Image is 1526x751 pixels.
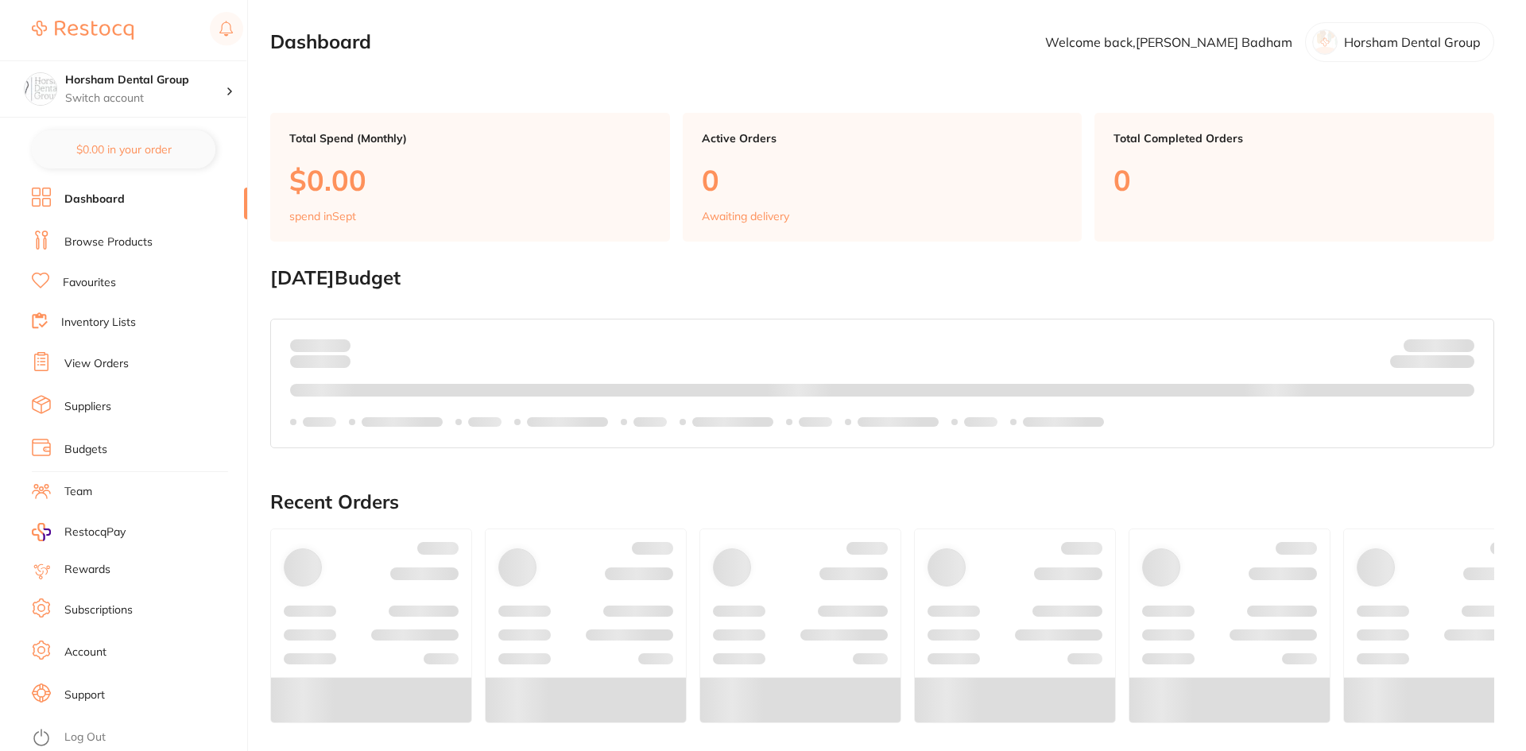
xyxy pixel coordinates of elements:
[32,12,134,48] a: Restocq Logo
[64,687,105,703] a: Support
[64,234,153,250] a: Browse Products
[1390,352,1474,371] p: Remaining:
[527,416,608,428] p: Labels extended
[32,523,126,541] a: RestocqPay
[64,562,110,578] a: Rewards
[964,416,997,428] p: Labels
[64,484,92,500] a: Team
[799,416,832,428] p: Labels
[270,267,1494,289] h2: [DATE] Budget
[1443,338,1474,352] strong: $NaN
[633,416,667,428] p: Labels
[270,491,1494,513] h2: Recent Orders
[65,72,226,88] h4: Horsham Dental Group
[468,416,502,428] p: Labels
[270,31,371,53] h2: Dashboard
[683,113,1083,242] a: Active Orders0Awaiting delivery
[64,442,107,458] a: Budgets
[32,523,51,541] img: RestocqPay
[270,113,670,242] a: Total Spend (Monthly)$0.00spend inSept
[64,192,125,207] a: Dashboard
[32,21,134,40] img: Restocq Logo
[702,132,1063,145] p: Active Orders
[61,315,136,331] a: Inventory Lists
[64,356,129,372] a: View Orders
[290,352,351,371] p: month
[64,399,111,415] a: Suppliers
[63,275,116,291] a: Favourites
[1045,35,1292,49] p: Welcome back, [PERSON_NAME] Badham
[1114,132,1475,145] p: Total Completed Orders
[1094,113,1494,242] a: Total Completed Orders0
[65,91,226,106] p: Switch account
[289,210,356,223] p: spend in Sept
[858,416,939,428] p: Labels extended
[323,338,351,352] strong: $0.00
[1023,416,1104,428] p: Labels extended
[64,645,107,660] a: Account
[64,525,126,540] span: RestocqPay
[702,164,1063,196] p: 0
[1447,358,1474,372] strong: $0.00
[692,416,773,428] p: Labels extended
[64,730,106,745] a: Log Out
[32,726,242,751] button: Log Out
[25,73,56,105] img: Horsham Dental Group
[289,164,651,196] p: $0.00
[289,132,651,145] p: Total Spend (Monthly)
[1114,164,1475,196] p: 0
[1404,339,1474,351] p: Budget:
[290,339,351,351] p: Spent:
[32,130,215,168] button: $0.00 in your order
[64,602,133,618] a: Subscriptions
[1344,35,1481,49] p: Horsham Dental Group
[362,416,443,428] p: Labels extended
[702,210,789,223] p: Awaiting delivery
[303,416,336,428] p: Labels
